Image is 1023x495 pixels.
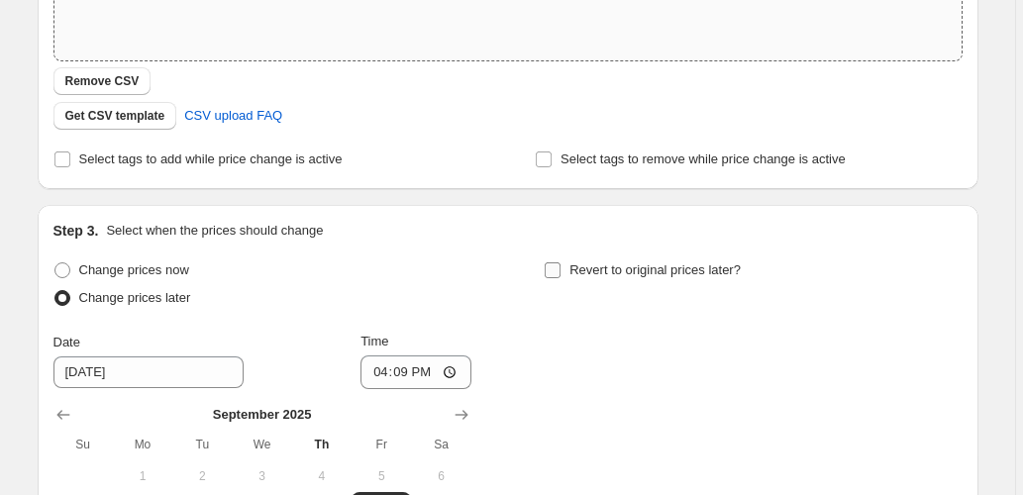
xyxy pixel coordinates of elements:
[448,401,475,429] button: Show next month, October 2025
[352,429,411,460] th: Friday
[569,262,741,277] span: Revert to original prices later?
[232,429,291,460] th: Wednesday
[79,151,343,166] span: Select tags to add while price change is active
[360,355,471,389] input: 12:00
[240,468,283,484] span: 3
[359,437,403,452] span: Fr
[184,106,282,126] span: CSV upload FAQ
[65,108,165,124] span: Get CSV template
[292,429,352,460] th: Thursday
[180,437,224,452] span: Tu
[359,468,403,484] span: 5
[300,437,344,452] span: Th
[53,429,113,460] th: Sunday
[411,429,470,460] th: Saturday
[50,401,77,429] button: Show previous month, August 2025
[53,221,99,241] h2: Step 3.
[79,290,191,305] span: Change prices later
[113,460,172,492] button: Monday September 1 2025
[61,437,105,452] span: Su
[561,151,846,166] span: Select tags to remove while price change is active
[53,102,177,130] button: Get CSV template
[121,468,164,484] span: 1
[172,429,232,460] th: Tuesday
[180,468,224,484] span: 2
[172,100,294,132] a: CSV upload FAQ
[300,468,344,484] span: 4
[53,356,244,388] input: 9/11/2025
[172,460,232,492] button: Tuesday September 2 2025
[232,460,291,492] button: Wednesday September 3 2025
[53,335,80,349] span: Date
[79,262,189,277] span: Change prices now
[240,437,283,452] span: We
[113,429,172,460] th: Monday
[65,73,140,89] span: Remove CSV
[419,437,462,452] span: Sa
[352,460,411,492] button: Friday September 5 2025
[106,221,323,241] p: Select when the prices should change
[292,460,352,492] button: Thursday September 4 2025
[121,437,164,452] span: Mo
[360,334,388,348] span: Time
[53,67,152,95] button: Remove CSV
[411,460,470,492] button: Saturday September 6 2025
[419,468,462,484] span: 6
